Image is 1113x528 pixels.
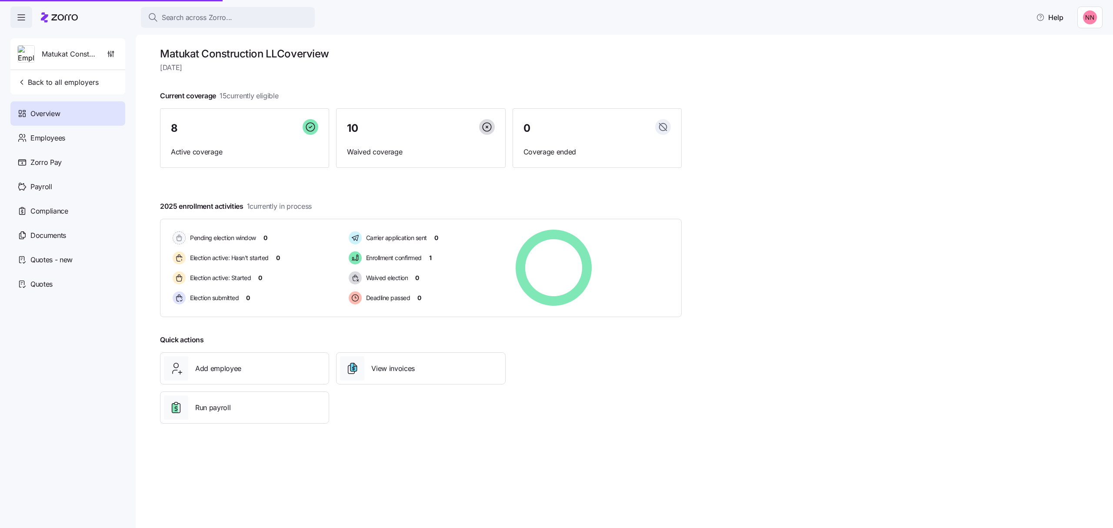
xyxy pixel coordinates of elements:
span: Election active: Started [187,274,251,282]
span: Active coverage [171,147,318,157]
span: 0 [258,274,262,282]
a: Zorro Pay [10,150,125,174]
span: Compliance [30,206,68,217]
span: Run payroll [195,402,230,413]
img: 37cb906d10cb440dd1cb011682786431 [1083,10,1097,24]
span: [DATE] [160,62,682,73]
span: Documents [30,230,66,241]
a: Employees [10,126,125,150]
span: Coverage ended [523,147,671,157]
span: 1 currently in process [247,201,312,212]
span: Quotes [30,279,53,290]
span: Pending election window [187,234,256,242]
span: Back to all employers [17,77,99,87]
span: Zorro Pay [30,157,62,168]
span: Election active: Hasn't started [187,254,269,262]
span: 0 [523,123,530,134]
span: 0 [246,294,250,302]
span: Waived coverage [347,147,494,157]
span: Election submitted [187,294,239,302]
span: Help [1036,12,1063,23]
span: 10 [347,123,358,134]
span: Overview [30,108,60,119]
img: Employer logo [18,46,34,63]
a: Quotes [10,272,125,296]
span: 8 [171,123,178,134]
span: Matukat Construction LLC [42,49,97,60]
button: Help [1029,9,1070,26]
span: 1 [429,254,432,262]
span: Search across Zorro... [162,12,232,23]
a: Overview [10,101,125,126]
span: 0 [434,234,438,242]
a: Quotes - new [10,247,125,272]
span: 0 [263,234,267,242]
span: Waived election [363,274,408,282]
span: 2025 enrollment activities [160,201,312,212]
span: 0 [417,294,421,302]
span: View invoices [371,363,415,374]
span: Employees [30,133,65,144]
h1: Matukat Construction LLC overview [160,47,682,60]
button: Search across Zorro... [141,7,315,28]
button: Back to all employers [14,74,102,91]
a: Payroll [10,174,125,199]
span: 0 [415,274,419,282]
span: Payroll [30,181,52,192]
span: Deadline passed [363,294,410,302]
a: Compliance [10,199,125,223]
span: Quotes - new [30,254,73,265]
span: 15 currently eligible [220,90,279,101]
span: Add employee [195,363,241,374]
span: Enrollment confirmed [363,254,422,262]
span: Carrier application sent [363,234,427,242]
span: 0 [276,254,280,262]
span: Quick actions [160,334,204,345]
a: Documents [10,223,125,247]
span: Current coverage [160,90,279,101]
